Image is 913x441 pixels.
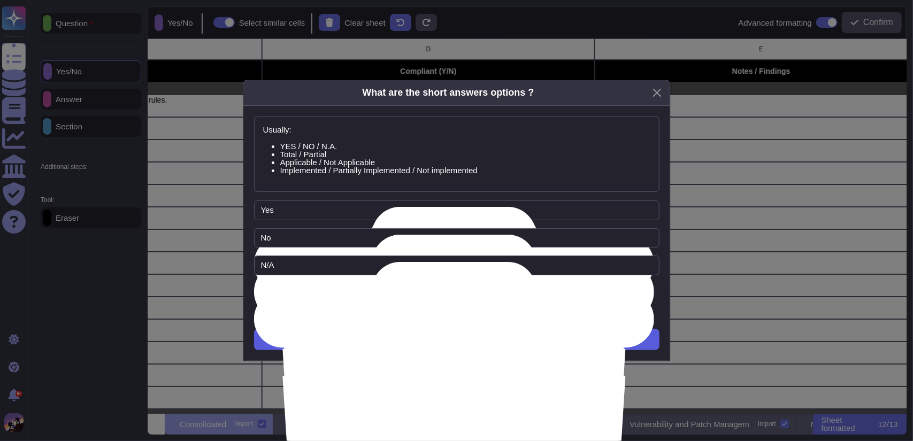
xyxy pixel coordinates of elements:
[254,228,659,248] input: Option 2
[280,158,650,166] li: Applicable / Not Applicable
[263,126,650,134] p: Usually:
[649,84,665,101] button: Close
[254,200,659,220] input: Option 1
[362,86,534,100] div: What are the short answers options ?
[280,166,650,174] li: Implemented / Partially Implemented / Not implemented
[280,150,650,158] li: Total / Partial
[280,142,650,150] li: YES / NO / N.A.
[254,256,659,275] input: Option 3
